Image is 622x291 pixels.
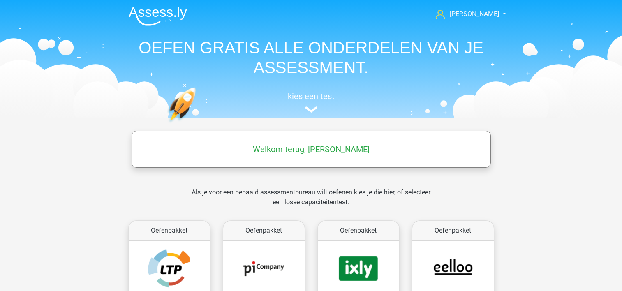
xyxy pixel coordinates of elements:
[167,87,228,162] img: oefenen
[450,10,499,18] span: [PERSON_NAME]
[305,106,317,113] img: assessment
[129,7,187,26] img: Assessly
[432,9,500,19] a: [PERSON_NAME]
[122,91,500,113] a: kies een test
[185,187,437,217] div: Als je voor een bepaald assessmentbureau wilt oefenen kies je die hier, of selecteer een losse ca...
[136,144,487,154] h5: Welkom terug, [PERSON_NAME]
[122,38,500,77] h1: OEFEN GRATIS ALLE ONDERDELEN VAN JE ASSESSMENT.
[122,91,500,101] h5: kies een test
